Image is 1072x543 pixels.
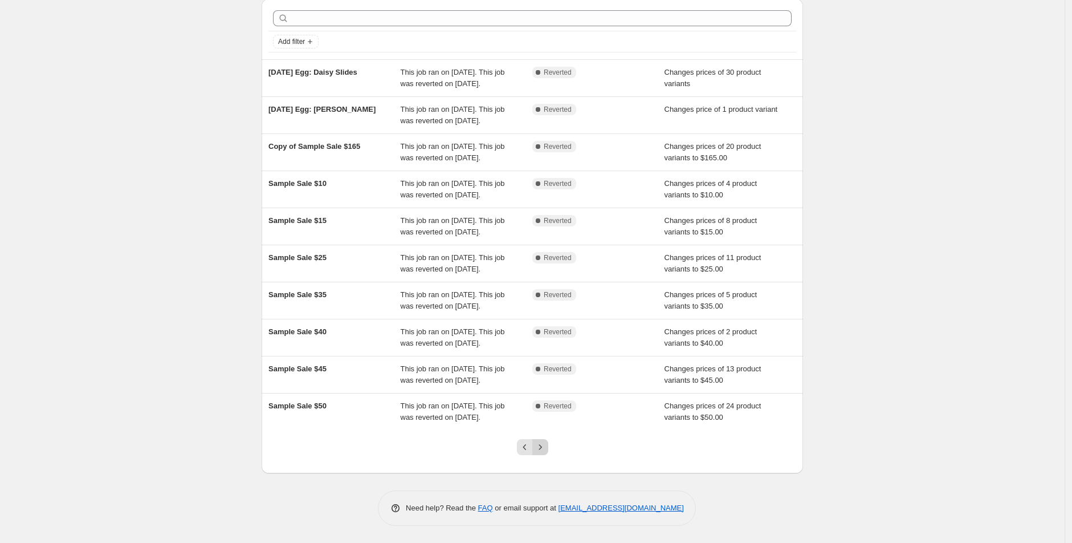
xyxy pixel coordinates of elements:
[544,327,572,337] span: Reverted
[665,402,761,422] span: Changes prices of 24 product variants to $50.00
[401,364,505,384] span: This job ran on [DATE]. This job was reverted on [DATE].
[406,504,478,512] span: Need help? Read the
[268,216,327,225] span: Sample Sale $15
[478,504,493,512] a: FAQ
[559,504,684,512] a: [EMAIL_ADDRESS][DOMAIN_NAME]
[517,439,533,455] button: Previous
[268,364,327,373] span: Sample Sale $45
[544,290,572,299] span: Reverted
[544,402,572,411] span: Reverted
[273,35,319,48] button: Add filter
[268,179,327,188] span: Sample Sale $10
[665,179,757,199] span: Changes prices of 4 product variants to $10.00
[665,216,757,236] span: Changes prices of 8 product variants to $15.00
[268,142,360,151] span: Copy of Sample Sale $165
[665,290,757,310] span: Changes prices of 5 product variants to $35.00
[401,142,505,162] span: This job ran on [DATE]. This job was reverted on [DATE].
[665,253,761,273] span: Changes prices of 11 product variants to $25.00
[268,105,376,114] span: [DATE] Egg: [PERSON_NAME]
[493,504,559,512] span: or email support at
[268,327,327,336] span: Sample Sale $40
[401,179,505,199] span: This job ran on [DATE]. This job was reverted on [DATE].
[268,253,327,262] span: Sample Sale $25
[544,179,572,188] span: Reverted
[278,37,305,46] span: Add filter
[544,68,572,77] span: Reverted
[665,142,761,162] span: Changes prices of 20 product variants to $165.00
[401,68,505,88] span: This job ran on [DATE]. This job was reverted on [DATE].
[268,68,357,76] span: [DATE] Egg: Daisy Slides
[517,439,548,455] nav: Pagination
[544,364,572,374] span: Reverted
[544,253,572,262] span: Reverted
[401,216,505,236] span: This job ran on [DATE]. This job was reverted on [DATE].
[665,105,778,114] span: Changes price of 1 product variant
[665,327,757,347] span: Changes prices of 2 product variants to $40.00
[268,290,327,299] span: Sample Sale $35
[665,68,761,88] span: Changes prices of 30 product variants
[401,327,505,347] span: This job ran on [DATE]. This job was reverted on [DATE].
[401,105,505,125] span: This job ran on [DATE]. This job was reverted on [DATE].
[544,142,572,151] span: Reverted
[401,402,505,422] span: This job ran on [DATE]. This job was reverted on [DATE].
[544,105,572,114] span: Reverted
[544,216,572,225] span: Reverted
[268,402,327,410] span: Sample Sale $50
[532,439,548,455] button: Next
[665,364,761,384] span: Changes prices of 13 product variants to $45.00
[401,253,505,273] span: This job ran on [DATE]. This job was reverted on [DATE].
[401,290,505,310] span: This job ran on [DATE]. This job was reverted on [DATE].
